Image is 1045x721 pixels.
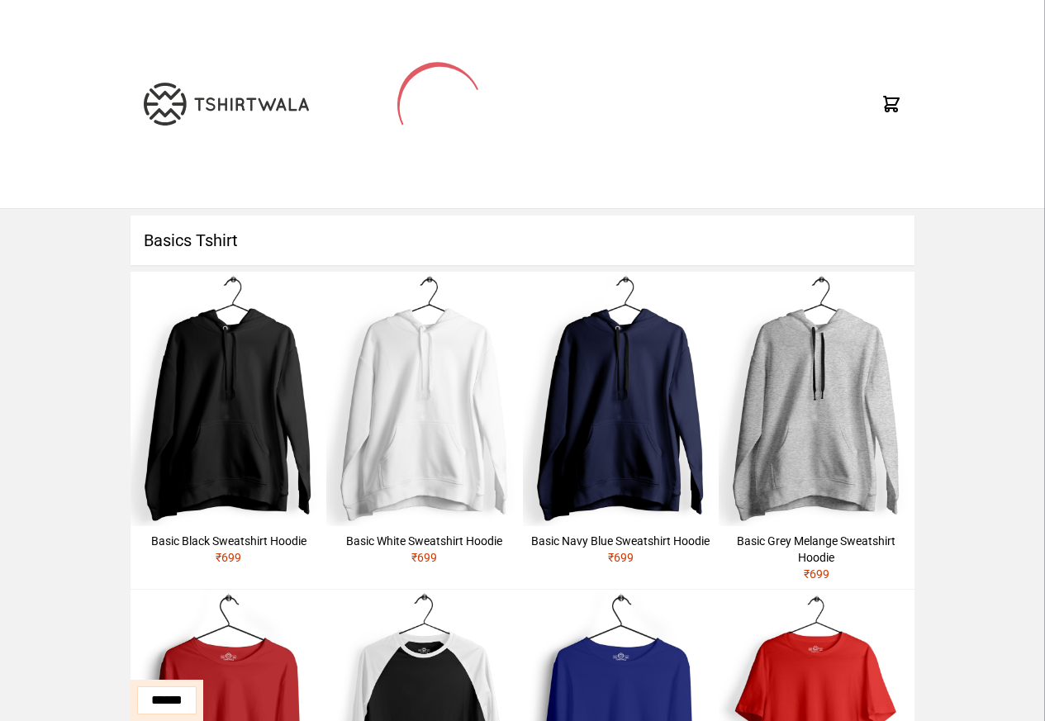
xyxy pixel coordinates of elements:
img: hoodie-male-black-1.jpg [131,272,326,526]
span: ₹ 699 [804,567,829,581]
div: Basic Navy Blue Sweatshirt Hoodie [530,533,712,549]
span: ₹ 699 [411,551,437,564]
a: Basic Grey Melange Sweatshirt Hoodie₹699 [719,272,914,589]
img: hoodie-male-grey-melange-1.jpg [719,272,914,526]
a: Basic White Sweatshirt Hoodie₹699 [326,272,522,572]
div: Basic White Sweatshirt Hoodie [333,533,515,549]
a: Basic Black Sweatshirt Hoodie₹699 [131,272,326,572]
h1: Basics Tshirt [131,216,914,265]
div: Basic Black Sweatshirt Hoodie [137,533,320,549]
span: ₹ 699 [608,551,634,564]
a: Basic Navy Blue Sweatshirt Hoodie₹699 [523,272,719,572]
img: TW-LOGO-400-104.png [144,83,309,126]
img: hoodie-male-navy-blue-1.jpg [523,272,719,526]
span: ₹ 699 [216,551,241,564]
img: hoodie-male-white-1.jpg [326,272,522,526]
div: Basic Grey Melange Sweatshirt Hoodie [725,533,908,566]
